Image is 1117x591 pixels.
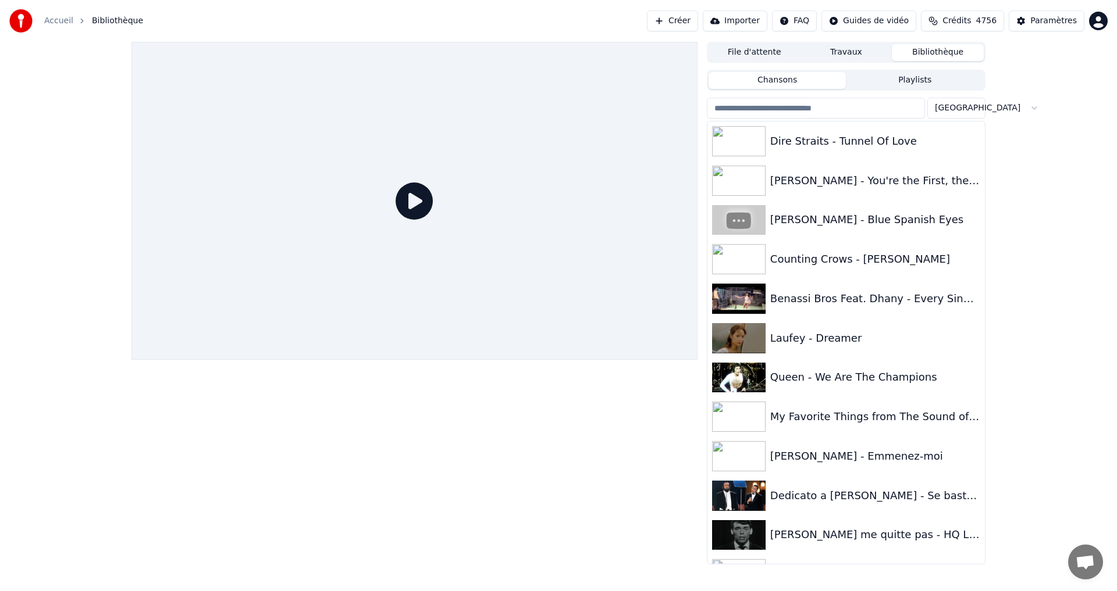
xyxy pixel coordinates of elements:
div: Benassi Bros Feat. Dhany - Every Single Day [770,291,980,307]
button: Bibliothèque [892,44,984,61]
div: Queen - We Are The Champions [770,369,980,385]
button: Crédits4756 [921,10,1004,31]
img: youka [9,9,33,33]
div: Ouvrir le chat [1068,545,1103,579]
button: Travaux [801,44,892,61]
span: [GEOGRAPHIC_DATA] [935,102,1020,114]
div: Laufey - Dreamer [770,330,980,346]
div: [PERSON_NAME] - Emmenez-moi [770,448,980,464]
button: Chansons [709,72,846,89]
button: Importer [703,10,767,31]
div: Paramètres [1030,15,1077,27]
button: Créer [647,10,698,31]
span: Crédits [942,15,971,27]
nav: breadcrumb [44,15,143,27]
div: [PERSON_NAME] me quitte pas - HQ Live [770,526,980,543]
a: Accueil [44,15,73,27]
button: Guides de vidéo [821,10,916,31]
div: [PERSON_NAME] - Blue Spanish Eyes [770,212,980,228]
button: File d'attente [709,44,801,61]
button: Playlists [846,72,984,89]
div: Dedicato a [PERSON_NAME] - Se bastasse una canzone [770,488,980,504]
button: FAQ [772,10,817,31]
span: 4756 [976,15,997,27]
div: Dire Straits - Tunnel Of Love [770,133,980,149]
button: Paramètres [1009,10,1084,31]
div: [PERSON_NAME] - You're the First, the Last, My Everything - San Remo'81 [770,173,980,189]
div: Counting Crows - [PERSON_NAME] [770,251,980,267]
span: Bibliothèque [92,15,143,27]
div: My Favorite Things from The Sound of Music [770,409,980,425]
